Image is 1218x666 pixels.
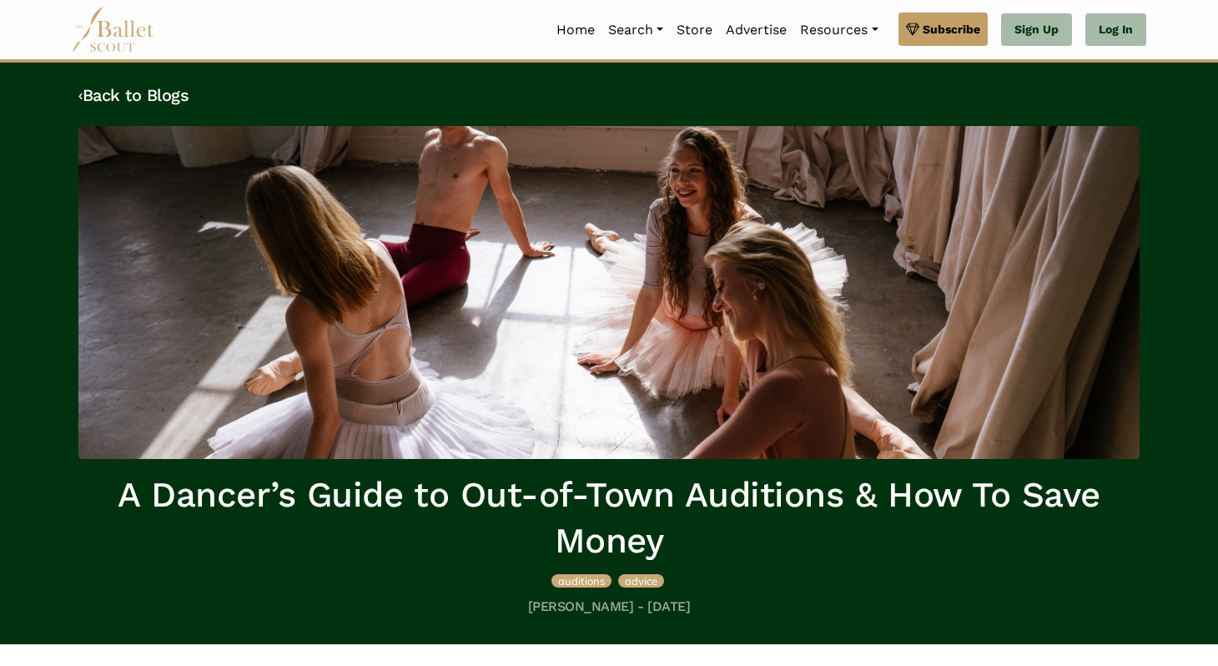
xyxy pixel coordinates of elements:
[78,598,1140,616] h5: [PERSON_NAME] - [DATE]
[923,20,980,38] span: Subscribe
[625,574,657,588] span: advice
[793,13,884,48] a: Resources
[1085,13,1146,47] a: Log In
[78,85,189,105] a: ‹Back to Blogs
[78,84,83,105] code: ‹
[1001,13,1072,47] a: Sign Up
[601,13,670,48] a: Search
[719,13,793,48] a: Advertise
[670,13,719,48] a: Store
[558,574,605,588] span: auditions
[906,20,919,38] img: gem.svg
[78,126,1140,459] img: header_image.img
[551,572,615,588] a: auditions
[78,472,1140,563] h1: A Dancer’s Guide to Out-of-Town Auditions & How To Save Money
[898,13,988,46] a: Subscribe
[618,572,664,588] a: advice
[550,13,601,48] a: Home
